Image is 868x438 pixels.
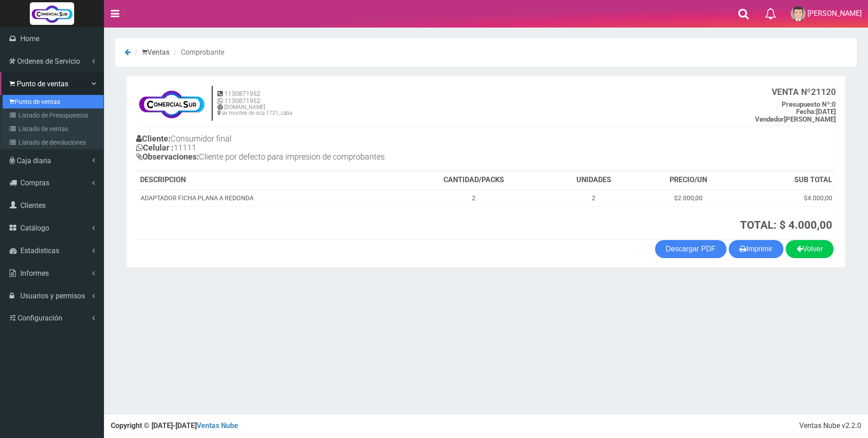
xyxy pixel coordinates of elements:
[136,132,486,165] h4: Consumidor final 11111 Cliente por defecto para impresion de comprobantes
[548,171,640,189] th: UNIDADES
[20,269,49,278] span: Informes
[755,115,784,123] strong: Vendedor
[782,100,836,108] b: 0
[755,115,836,123] b: [PERSON_NAME]
[137,189,400,207] td: ADAPTADOR FICHA PLANA A REDONDA
[111,421,238,430] strong: Copyright © [DATE]-[DATE]
[137,171,400,189] th: DESCRIPCION
[729,240,783,258] button: Imprimir
[737,189,836,207] td: $4.000,00
[400,189,548,207] td: 2
[217,104,292,116] h6: [DOMAIN_NAME] av montes de oca 1721, caba
[3,122,104,136] a: Listado de ventas
[786,240,834,258] a: Volver
[737,171,836,189] th: SUB TOTAL
[400,171,548,189] th: CANTIDAD/PACKS
[640,189,737,207] td: $2.000,00
[740,219,832,231] strong: TOTAL: $ 4.000,00
[18,314,62,322] span: Configuración
[17,156,51,165] span: Caja diaria
[30,2,74,25] img: Logo grande
[3,95,104,108] a: Punto de ventas
[772,87,811,97] strong: VENTA Nº
[799,421,861,431] div: Ventas Nube v2.2.0
[217,90,292,104] h5: 1130871952 1130871952
[796,108,816,116] strong: Fecha:
[796,108,836,116] b: [DATE]
[791,6,806,21] img: User Image
[197,421,238,430] a: Ventas Nube
[17,80,68,88] span: Punto de ventas
[171,47,224,58] li: Comprobante
[655,240,726,258] a: Descargar PDF
[136,85,207,122] img: f695dc5f3a855ddc19300c990e0c55a2.jpg
[548,189,640,207] td: 2
[772,87,836,97] b: 21120
[20,246,59,255] span: Estadisticas
[3,136,104,149] a: Listado de devoluciones
[20,34,39,43] span: Home
[20,292,85,300] span: Usuarios y permisos
[136,152,199,161] b: Observaciones:
[3,108,104,122] a: Listado de Presupuestos
[807,9,862,18] span: [PERSON_NAME]
[20,224,49,232] span: Catálogo
[640,171,737,189] th: PRECIO/UN
[136,143,174,152] b: Celular :
[17,57,80,66] span: Ordenes de Servicio
[132,47,170,58] li: Ventas
[20,179,49,187] span: Compras
[782,100,832,108] strong: Presupuesto Nº:
[136,134,170,143] b: Cliente:
[20,201,46,210] span: Clientes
